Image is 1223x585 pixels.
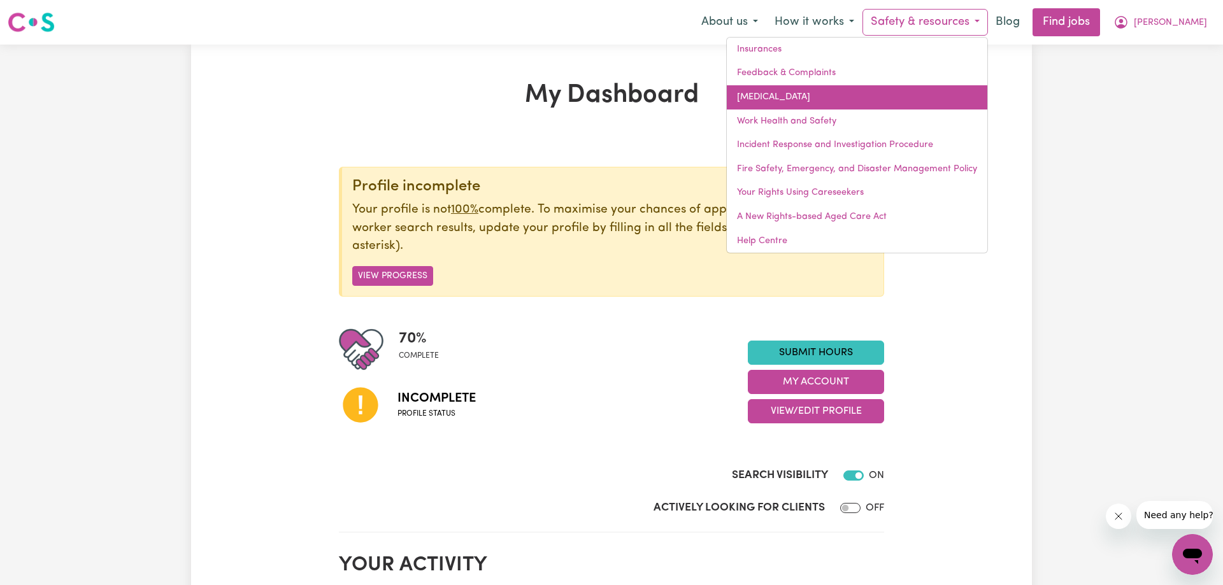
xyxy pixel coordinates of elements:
[748,341,884,365] a: Submit Hours
[727,229,987,253] a: Help Centre
[1105,9,1215,36] button: My Account
[654,500,825,516] label: Actively Looking for Clients
[727,109,987,134] a: Work Health and Safety
[748,399,884,423] button: View/Edit Profile
[1106,504,1131,529] iframe: Close message
[1136,501,1213,529] iframe: Message from company
[339,80,884,111] h1: My Dashboard
[8,11,55,34] img: Careseekers logo
[397,408,476,419] span: Profile status
[693,9,766,36] button: About us
[727,85,987,109] a: [MEDICAL_DATA]
[727,38,987,62] a: Insurances
[1172,534,1213,575] iframe: Button to launch messaging window
[8,8,55,37] a: Careseekers logo
[352,201,873,256] p: Your profile is not complete. To maximise your chances of appearing in more care worker search re...
[339,553,884,577] h2: Your activity
[451,204,478,216] u: 100%
[399,350,439,362] span: complete
[748,370,884,394] button: My Account
[352,178,873,196] div: Profile incomplete
[988,8,1027,36] a: Blog
[352,266,433,286] button: View Progress
[1033,8,1100,36] a: Find jobs
[726,37,988,253] div: Safety & resources
[399,327,439,350] span: 70 %
[397,389,476,408] span: Incomplete
[727,205,987,229] a: A New Rights-based Aged Care Act
[727,157,987,181] a: Fire Safety, Emergency, and Disaster Management Policy
[727,133,987,157] a: Incident Response and Investigation Procedure
[727,61,987,85] a: Feedback & Complaints
[727,181,987,205] a: Your Rights Using Careseekers
[766,9,862,36] button: How it works
[732,467,828,484] label: Search Visibility
[1134,16,1207,30] span: [PERSON_NAME]
[869,470,884,481] span: ON
[862,9,988,36] button: Safety & resources
[8,9,77,19] span: Need any help?
[866,503,884,513] span: OFF
[399,327,449,372] div: Profile completeness: 70%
